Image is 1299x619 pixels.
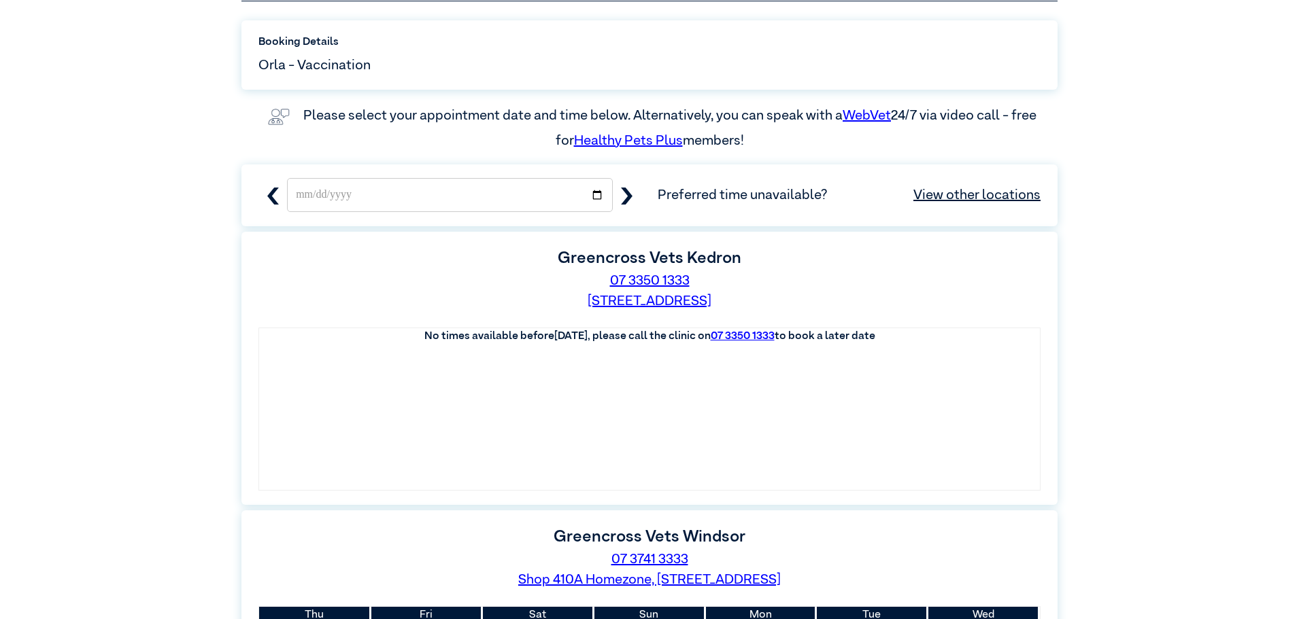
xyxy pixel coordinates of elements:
label: Booking Details [258,34,1041,50]
img: vet [263,103,295,130]
a: Shop 410A Homezone, [STREET_ADDRESS] [518,573,781,586]
a: 07 3350 1333 [610,274,690,287]
a: 07 3350 1333 [711,331,775,342]
a: 07 3741 3333 [611,552,688,566]
span: Orla - Vaccination [258,55,371,75]
label: Greencross Vets Windsor [554,529,745,545]
a: View other locations [913,185,1041,205]
label: No times available before [DATE] , please call the clinic on to book a later date [424,331,875,342]
label: Please select your appointment date and time below. Alternatively, you can speak with a 24/7 via ... [303,109,1039,147]
a: [STREET_ADDRESS] [588,294,711,308]
a: Healthy Pets Plus [574,134,683,147]
a: WebVet [843,109,891,122]
label: Greencross Vets Kedron [558,250,741,266]
span: Preferred time unavailable? [658,185,1041,205]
